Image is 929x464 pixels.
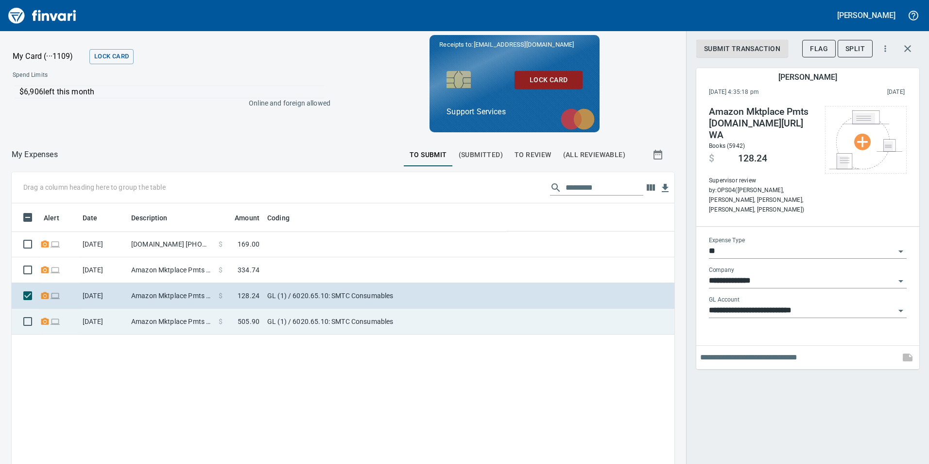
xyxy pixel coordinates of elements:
[219,265,223,275] span: $
[238,265,259,275] span: 334.74
[83,212,110,223] span: Date
[263,309,506,335] td: GL (1) / 6020.65.10: SMTC Consumables
[810,43,828,55] span: Flag
[13,71,188,80] span: Spend Limits
[219,239,223,249] span: $
[127,283,215,309] td: Amazon Mktplace Pmts [DOMAIN_NAME][URL] WA
[50,241,60,247] span: Online transaction
[79,232,127,257] td: [DATE]
[522,74,575,87] span: Lock Card
[439,40,590,50] p: Receipts to:
[709,153,714,164] span: $
[896,37,919,60] button: Close transaction
[6,4,79,27] img: Finvari
[219,317,223,326] span: $
[131,212,180,223] span: Description
[12,149,58,161] p: My Expenses
[823,88,905,97] span: This charge was settled by the merchant and appears on the 2025/10/11 statement.
[515,71,583,89] button: Lock Card
[23,182,166,192] p: Drag a column heading here to group the table
[709,143,745,149] span: Books (5942)
[709,237,745,243] label: Expense Type
[875,38,896,59] button: More
[696,40,788,58] button: Submit Transaction
[40,267,50,273] span: Receipt Required
[643,143,674,166] button: Show transactions within a particular date range
[709,297,740,303] label: GL Account
[473,40,575,49] span: [EMAIL_ADDRESS][DOMAIN_NAME]
[894,245,908,258] button: Open
[238,291,259,301] span: 128.24
[13,51,86,62] p: My Card (···1109)
[643,180,658,195] button: Choose columns to display
[50,318,60,324] span: Online transaction
[238,239,259,249] span: 169.00
[5,98,330,108] p: Online and foreign allowed
[896,346,919,369] span: This records your note into the expense
[837,10,895,20] h5: [PERSON_NAME]
[563,149,625,161] span: (All Reviewable)
[50,292,60,299] span: Online transaction
[267,212,302,223] span: Coding
[447,106,583,118] p: Support Services
[131,212,168,223] span: Description
[79,257,127,283] td: [DATE]
[94,51,129,62] span: Lock Card
[845,43,865,55] span: Split
[127,257,215,283] td: Amazon Mktplace Pmts [DOMAIN_NAME][URL] WA
[79,309,127,335] td: [DATE]
[709,106,815,141] h4: Amazon Mktplace Pmts [DOMAIN_NAME][URL] WA
[222,212,259,223] span: Amount
[556,104,600,135] img: mastercard.svg
[709,267,734,273] label: Company
[738,153,767,164] span: 128.24
[835,8,898,23] button: [PERSON_NAME]
[829,110,902,169] img: Select file
[778,72,837,82] h5: [PERSON_NAME]
[235,212,259,223] span: Amount
[127,232,215,257] td: [DOMAIN_NAME] [PHONE_NUMBER] [GEOGRAPHIC_DATA]
[19,86,324,98] p: $6,906 left this month
[709,88,823,97] span: [DATE] 4:35:18 pm
[238,317,259,326] span: 505.90
[89,49,134,64] button: Lock Card
[459,149,503,161] span: (Submitted)
[263,283,506,309] td: GL (1) / 6020.65.10: SMTC Consumables
[894,274,908,288] button: Open
[658,181,672,196] button: Download table
[12,149,58,161] nav: breadcrumb
[50,267,60,273] span: Online transaction
[894,304,908,318] button: Open
[83,212,98,223] span: Date
[44,212,72,223] span: Alert
[40,292,50,299] span: Receipt Required
[127,309,215,335] td: Amazon Mktplace Pmts [DOMAIN_NAME][URL] WA
[40,318,50,324] span: Receipt Required
[515,149,551,161] span: To Review
[802,40,836,58] button: Flag
[267,212,290,223] span: Coding
[704,43,780,55] span: Submit Transaction
[44,212,59,223] span: Alert
[709,176,815,215] span: Supervisor review by: OPS04 ([PERSON_NAME], [PERSON_NAME], [PERSON_NAME], [PERSON_NAME], [PERSON_...
[219,291,223,301] span: $
[79,283,127,309] td: [DATE]
[410,149,447,161] span: To Submit
[40,241,50,247] span: Receipt Required
[838,40,873,58] button: Split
